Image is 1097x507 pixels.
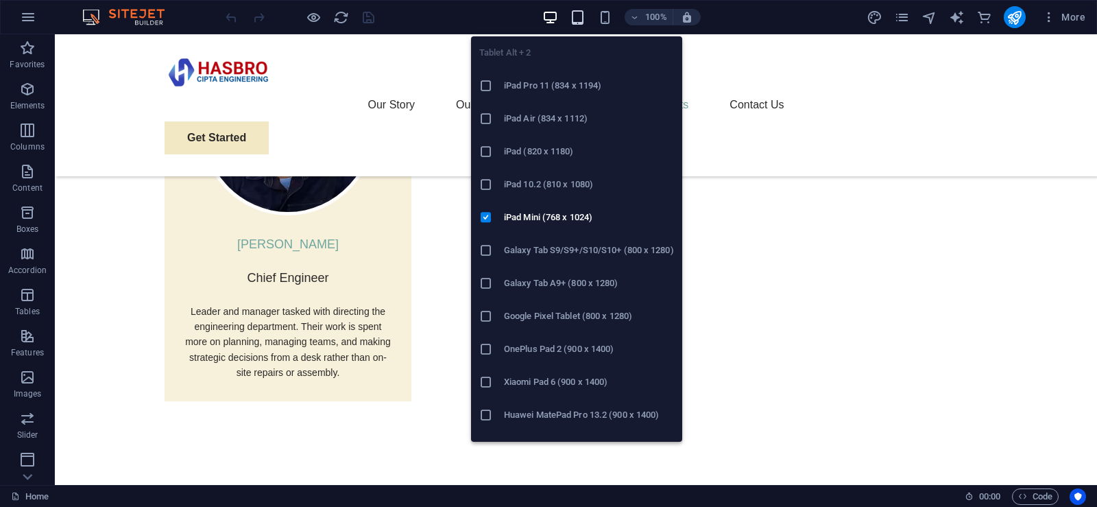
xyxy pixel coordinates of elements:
[979,488,1000,505] span: 00 00
[11,488,49,505] a: Click to cancel selection. Double-click to open Pages
[504,440,674,456] h6: Huawei MatePad mini (600 x 1024)
[976,10,992,25] i: Commerce
[1070,488,1086,505] button: Usercentrics
[1037,6,1091,28] button: More
[894,9,911,25] button: pages
[504,143,674,160] h6: iPad (820 x 1180)
[1018,488,1052,505] span: Code
[1042,10,1085,24] span: More
[504,242,674,259] h6: Galaxy Tab S9/S9+/S10/S10+ (800 x 1280)
[12,182,43,193] p: Content
[1006,10,1022,25] i: Publish
[625,9,673,25] button: 100%
[15,306,40,317] p: Tables
[949,10,965,25] i: AI Writer
[921,9,938,25] button: navigator
[10,59,45,70] p: Favorites
[645,9,667,25] h6: 100%
[16,224,39,235] p: Boxes
[14,388,42,399] p: Images
[504,176,674,193] h6: iPad 10.2 (810 x 1080)
[504,374,674,390] h6: Xiaomi Pad 6 (900 x 1400)
[1012,488,1059,505] button: Code
[10,141,45,152] p: Columns
[976,9,993,25] button: commerce
[894,10,910,25] i: Pages (Ctrl+Alt+S)
[8,265,47,276] p: Accordion
[504,275,674,292] h6: Galaxy Tab A9+ (800 x 1280)
[504,78,674,94] h6: iPad Pro 11 (834 x 1194)
[504,407,674,423] h6: Huawei MatePad Pro 13.2 (900 x 1400)
[79,9,182,25] img: Editor Logo
[681,11,693,23] i: On resize automatically adjust zoom level to fit chosen device.
[333,9,349,25] button: reload
[17,429,38,440] p: Slider
[989,491,991,502] span: :
[504,308,674,325] h6: Google Pixel Tablet (800 x 1280)
[867,10,882,25] i: Design (Ctrl+Alt+Y)
[10,100,45,111] p: Elements
[504,209,674,226] h6: iPad Mini (768 x 1024)
[921,10,937,25] i: Navigator
[11,347,44,358] p: Features
[1004,6,1026,28] button: publish
[965,488,1001,505] h6: Session time
[867,9,883,25] button: design
[504,341,674,357] h6: OnePlus Pad 2 (900 x 1400)
[504,110,674,127] h6: iPad Air (834 x 1112)
[949,9,965,25] button: text_generator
